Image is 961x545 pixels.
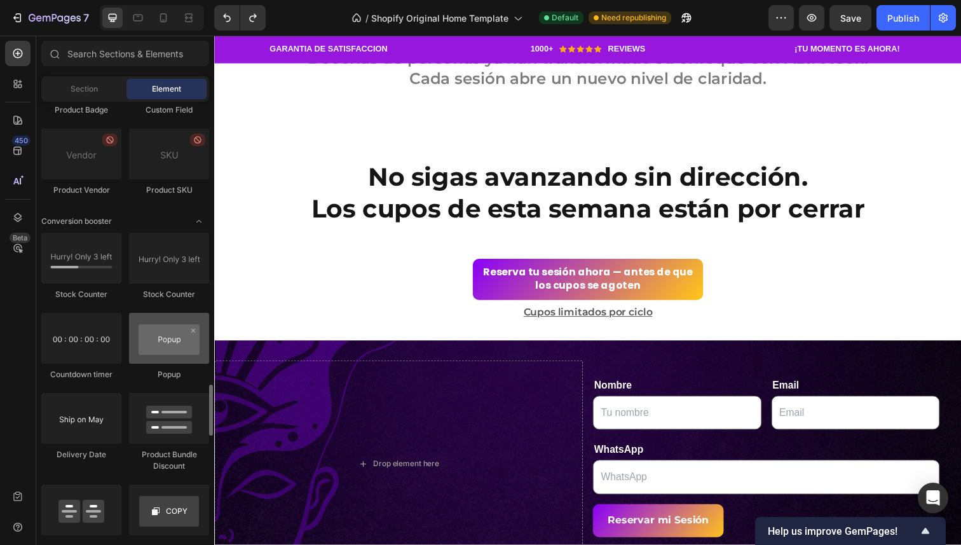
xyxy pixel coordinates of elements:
span: Element [152,83,181,95]
p: ¡TU MOMENTO ES AHORA! [592,9,700,20]
div: Publish [887,11,919,25]
p: Reserva tu sesión ahora — antes de que los cupos se agoten [271,236,491,263]
p: 7 [83,10,89,25]
button: Save [829,5,871,31]
span: Need republishing [601,12,666,24]
p: WhatsApp [388,414,739,432]
div: Product Bundle Discount [129,449,209,472]
div: Custom Field [129,104,209,116]
button: Reservar mi Sesión [386,479,520,513]
div: Stock Counter [41,289,121,300]
div: Open Intercom Messenger [918,483,948,513]
div: Product SKU [129,184,209,196]
span: Section [71,83,98,95]
span: Shopify Original Home Template [371,11,508,25]
div: Drop element here [162,432,229,443]
div: 450 [12,135,31,146]
div: Product Badge [41,104,121,116]
p: REVIEWS [402,9,440,20]
iframe: Design area [214,36,961,545]
button: <p>Reserva tu sesión ahora — antes de que los cupos se agoten</p> [264,228,499,270]
h2: 1000+ [322,8,348,21]
span: Help us improve GemPages! [768,525,918,537]
input: WhatsApp [386,434,740,469]
div: Beta [10,233,31,243]
span: Conversion booster [41,216,112,227]
div: Reservar mi Sesión [402,486,505,505]
button: Publish [876,5,930,31]
p: Nombre [388,348,557,367]
input: Search Sections & Elements [41,41,209,66]
div: Countdown timer [41,369,121,380]
div: Product Vendor [41,184,121,196]
div: Delivery Date [41,449,121,460]
input: Tu nombre [386,368,559,403]
div: Email [569,347,741,368]
span: Default [552,12,578,24]
div: Stock Counter [129,289,209,300]
h2: GARANTIA DE SATISFACCION [55,8,178,21]
button: Show survey - Help us improve GemPages! [768,523,933,539]
h2: Rich Text Editor. Editing area: main [591,8,701,21]
span: Save [840,13,861,24]
div: Undo/Redo [214,5,266,31]
button: 7 [5,5,95,31]
span: / [365,11,369,25]
span: Toggle open [189,211,209,231]
div: Popup [129,369,209,380]
input: Email [569,368,741,403]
